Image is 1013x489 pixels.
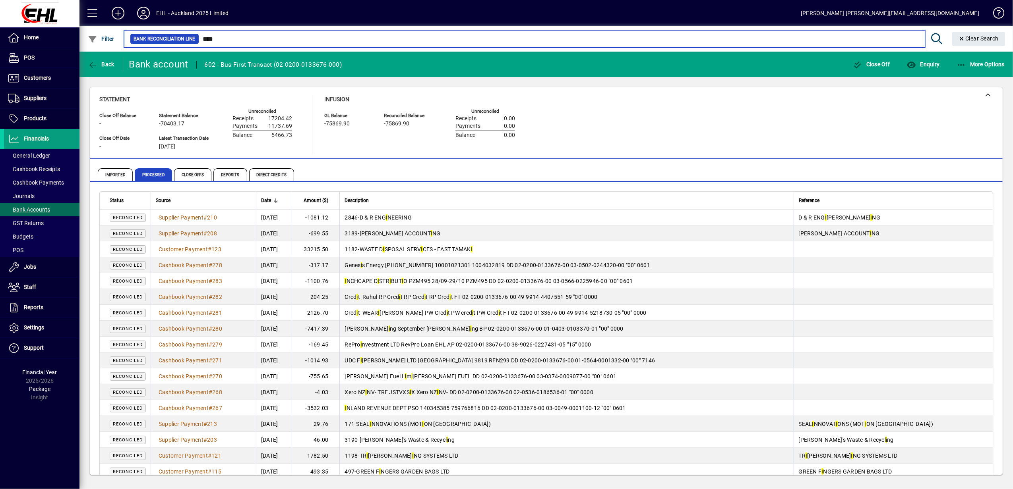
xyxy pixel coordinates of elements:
a: Supplier Payment#203 [156,435,220,444]
span: Balance [455,132,475,139]
td: [DATE] [256,305,292,321]
span: Date [261,196,271,205]
span: Cred t_Rahul RP Cred t RP Cred t RP Cred t FT 02-0200-0133676-00 49-9914-4407551-59 "00" 0000 [345,294,597,300]
a: Customer Payment#123 [156,245,224,254]
em: i [389,325,390,332]
a: Customer Payment#115 [156,467,224,476]
span: Reconciled Balance [384,113,432,118]
td: -2126.70 [292,305,339,321]
span: Bank Reconciliation Line [134,35,196,43]
em: i [411,373,413,379]
span: Supplier Payment [159,421,203,427]
span: 1182 [345,246,358,252]
span: - [358,437,359,443]
span: # [209,278,212,284]
span: Receipts [455,116,476,122]
span: Cashbook Payment [159,389,209,395]
em: i [356,294,358,300]
span: [DATE] [159,144,175,150]
em: I [870,214,872,221]
span: Direct Credits [249,168,294,181]
td: -699.55 [292,225,339,241]
em: I [421,246,422,252]
td: [DATE] [256,321,292,337]
span: NCHCAPE D STR BUT O PZM495 28/09-29/10 PZM495 DD 02-0200-0133676-00 03-0566-0225946-00 "00" 0601 [345,278,633,284]
button: Filter [86,32,116,46]
a: Settings [4,318,79,338]
em: i [470,325,471,332]
td: -169.45 [292,337,339,352]
a: Cashbook Payment#279 [156,340,225,349]
span: Cashbook Payment [159,341,209,348]
span: Support [24,345,44,351]
span: GL Balance [324,113,372,118]
span: 11737.69 [268,123,292,129]
span: Reconciled [113,374,143,379]
span: Reconciled [113,310,143,316]
span: # [203,230,207,237]
span: Reconciled [113,358,143,363]
td: -4.03 [292,384,339,400]
span: 279 [212,341,222,348]
span: Cashbook Payment [159,278,209,284]
td: -1014.93 [292,352,339,368]
span: -75869.90 [384,121,409,127]
span: [PERSON_NAME]'s Waste & Recycl ng [360,437,455,443]
span: # [203,421,207,427]
td: [DATE] [256,448,292,464]
span: [PERSON_NAME] Fuel L m [PERSON_NAME] FUEL DD 02-0200-0133676-00 03-0374-0009077-00 "00" 0601 [345,373,616,379]
span: Close Off Date [99,136,147,141]
div: Source [156,196,251,205]
span: Package [29,386,50,392]
span: Cashbook Payment [159,325,209,332]
em: i [356,310,358,316]
span: GREEN F NGERS GARDEN BAGS LTD [356,468,449,475]
span: 283 [212,278,222,284]
a: GST Returns [4,216,79,230]
span: - [99,144,101,150]
td: [DATE] [256,210,292,225]
span: Deposits [213,168,247,181]
td: [DATE] [256,432,292,448]
span: Payments [455,123,480,129]
span: Financial Year [23,369,57,375]
span: 282 [212,294,222,300]
a: Cashbook Payment#281 [156,308,225,317]
span: Statement Balance [159,113,209,118]
span: Filter [88,36,114,42]
div: Status [110,196,146,205]
span: 3190 [345,437,358,443]
em: I [410,389,411,395]
em: I [437,389,438,395]
span: Products [24,115,46,121]
span: Cashbook Payment [159,373,209,379]
em: I [366,452,368,459]
a: Cashbook Payment#267 [156,404,225,412]
td: 1782.50 [292,448,339,464]
button: More Options [955,57,1007,71]
span: # [209,310,212,316]
span: Settings [24,324,44,331]
em: i [449,294,451,300]
span: Close Off [853,61,890,67]
div: Bank account [129,58,188,71]
span: Reconciled [113,422,143,427]
em: i [361,262,362,268]
a: Customer Payment#121 [156,451,224,460]
td: [DATE] [256,273,292,289]
td: -46.00 [292,432,339,448]
span: # [203,437,207,443]
em: i [424,294,426,300]
span: Reconciled [113,406,143,411]
em: I [851,452,853,459]
td: -204.25 [292,289,339,305]
span: TR [PERSON_NAME] NG SYSTEMS LTD [360,452,459,459]
span: More Options [957,61,1005,67]
span: 0.00 [504,123,515,129]
em: I [379,468,381,475]
span: Supplier Payment [159,214,203,221]
td: -7417.39 [292,321,339,337]
span: Reconciled [113,231,143,236]
span: [PERSON_NAME] ACCOUNT NG [799,230,880,237]
button: Add [105,6,131,20]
